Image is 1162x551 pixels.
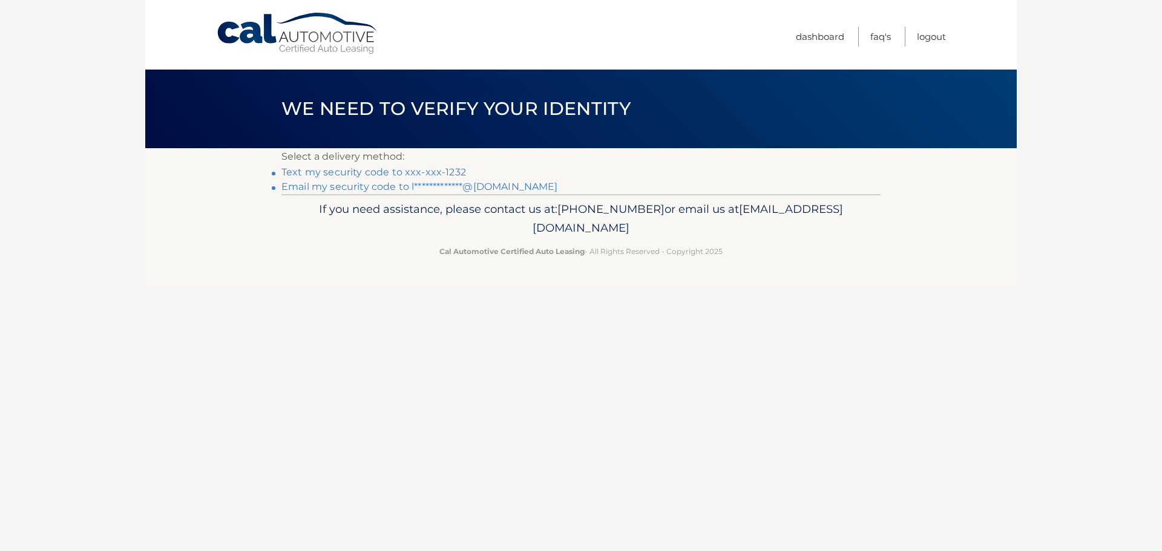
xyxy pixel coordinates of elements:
a: Cal Automotive [216,12,379,55]
p: Select a delivery method: [281,148,881,165]
a: Dashboard [796,27,844,47]
strong: Cal Automotive Certified Auto Leasing [439,247,585,256]
a: Text my security code to xxx-xxx-1232 [281,166,466,178]
span: [PHONE_NUMBER] [557,202,665,216]
p: - All Rights Reserved - Copyright 2025 [289,245,873,258]
span: We need to verify your identity [281,97,631,120]
a: Logout [917,27,946,47]
p: If you need assistance, please contact us at: or email us at [289,200,873,238]
a: FAQ's [870,27,891,47]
